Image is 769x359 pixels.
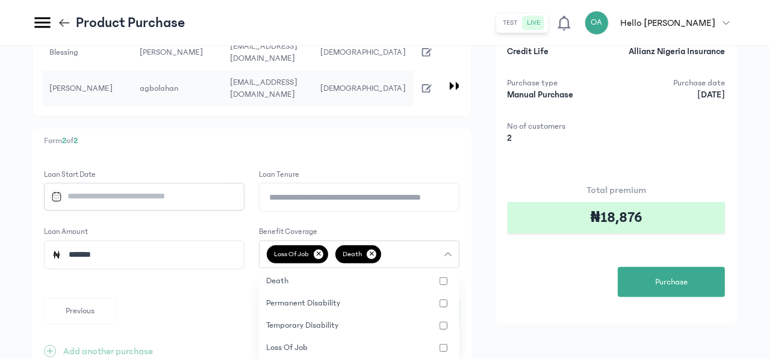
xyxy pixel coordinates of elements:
span: Blessing [49,48,78,57]
label: Benefit Coverage [259,226,317,238]
button: OAHello [PERSON_NAME] [585,11,737,35]
span: loss of job [267,245,328,263]
span: + [44,345,56,357]
button: loss of job✕death✕ [259,241,459,268]
button: loss of job [259,337,459,359]
p: ✕ [314,250,323,259]
button: Previous [44,298,116,325]
span: 2 [62,136,66,146]
p: Allianz Nigeria Insurance [620,46,725,58]
span: [DEMOGRAPHIC_DATA] [320,84,406,93]
button: +Add another purchase [44,344,153,358]
span: [PERSON_NAME] [49,84,113,93]
p: Product Purchase [76,13,185,32]
p: ✕ [367,250,376,259]
p: Purchase date [620,77,725,89]
div: ₦18,876 [508,202,725,233]
p: Manual Purchase [508,89,613,101]
span: agbolahan [140,84,178,93]
div: OA [585,11,609,35]
span: Previous [66,305,95,318]
p: Hello [PERSON_NAME] [621,16,715,30]
label: Loan Amount [44,226,88,238]
p: Credit Life [508,46,613,58]
p: [DATE] [620,89,725,101]
span: death [335,245,381,263]
p: Add another purchase [63,344,153,358]
button: temporary disability [259,315,459,337]
button: test [499,16,523,30]
span: [PERSON_NAME] [140,48,203,57]
button: death [259,270,459,292]
p: No of customers [508,120,613,132]
p: 2 [508,132,613,144]
label: Loan Tenure [259,169,299,181]
p: Form of [44,135,459,147]
input: Datepicker input [46,183,231,209]
span: [DEMOGRAPHIC_DATA] [320,48,406,57]
button: live [523,16,546,30]
label: Loan Start Date [44,169,244,181]
span: [EMAIL_ADDRESS][DOMAIN_NAME] [230,78,297,99]
p: Total premium [508,183,725,197]
button: Purchase [618,267,725,297]
span: Purchase [655,276,688,289]
button: permanent disability [259,292,459,315]
span: 2 [73,136,78,146]
p: Purchase type [508,77,613,89]
span: [EMAIL_ADDRESS][DOMAIN_NAME] [230,41,297,63]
